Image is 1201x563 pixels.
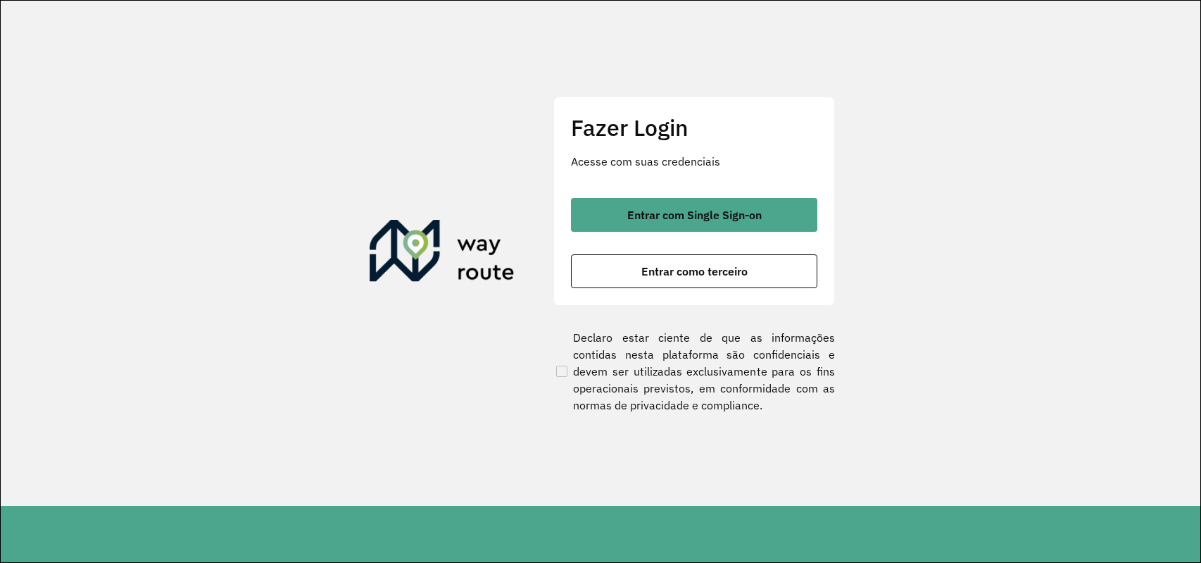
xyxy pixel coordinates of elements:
[370,220,515,287] img: Roteirizador AmbevTech
[571,153,817,170] p: Acesse com suas credenciais
[553,329,835,414] label: Declaro estar ciente de que as informações contidas nesta plataforma são confidenciais e devem se...
[571,114,817,141] h2: Fazer Login
[641,266,748,277] span: Entrar como terceiro
[571,254,817,288] button: button
[627,209,762,221] span: Entrar com Single Sign-on
[571,198,817,232] button: button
